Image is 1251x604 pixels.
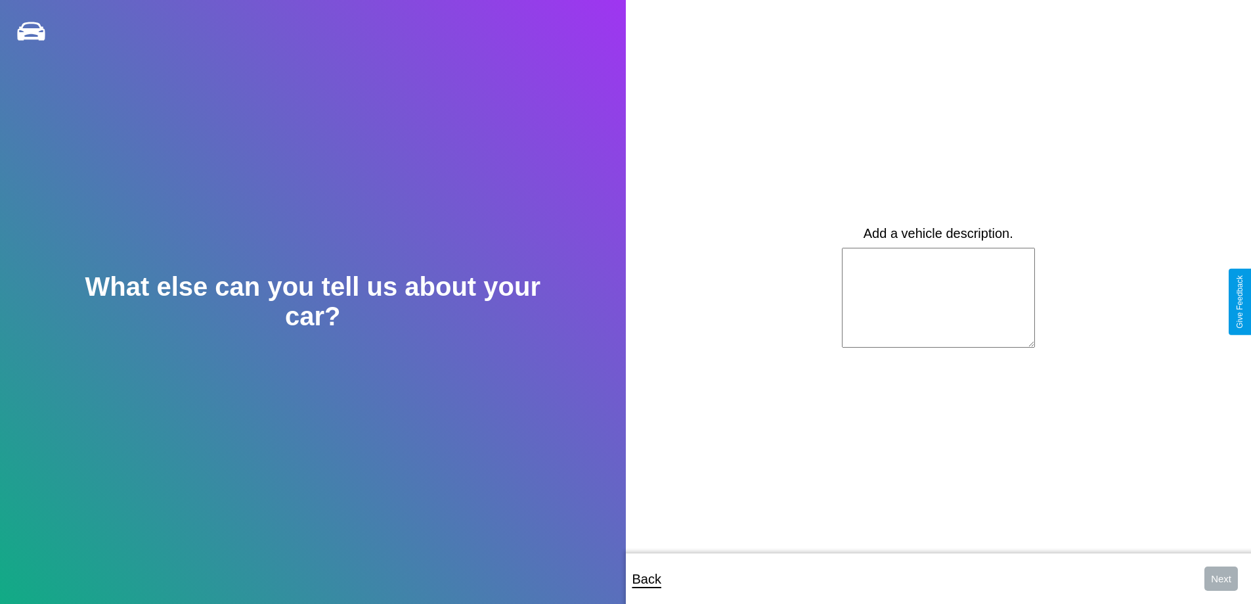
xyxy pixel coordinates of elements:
label: Add a vehicle description. [864,226,1013,241]
button: Next [1204,567,1238,591]
p: Back [632,567,661,591]
div: Give Feedback [1235,275,1244,329]
h2: What else can you tell us about your car? [62,272,563,331]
